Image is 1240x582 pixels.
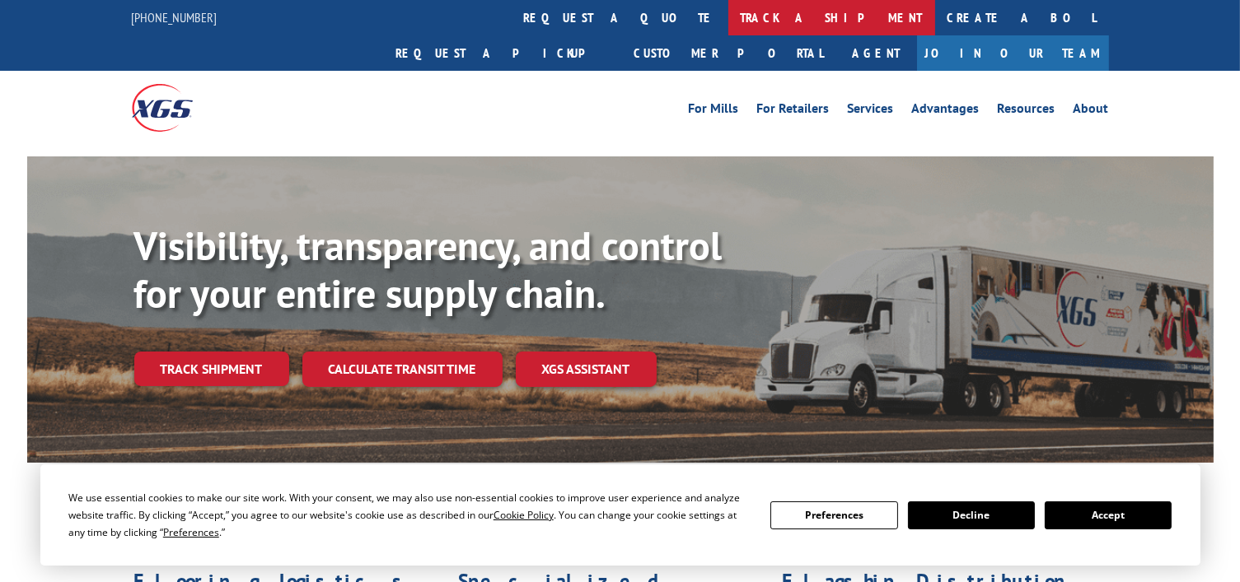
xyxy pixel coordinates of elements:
a: Agent [836,35,917,71]
a: About [1074,102,1109,120]
a: Request a pickup [384,35,622,71]
div: We use essential cookies to make our site work. With your consent, we may also use non-essential ... [68,489,751,541]
b: Visibility, transparency, and control for your entire supply chain. [134,220,723,319]
a: Calculate transit time [302,352,503,387]
a: Resources [998,102,1055,120]
div: Cookie Consent Prompt [40,464,1200,566]
a: Services [848,102,894,120]
a: XGS ASSISTANT [516,352,657,387]
a: For Mills [689,102,739,120]
a: [PHONE_NUMBER] [132,9,218,26]
button: Decline [908,501,1035,529]
a: Advantages [912,102,980,120]
button: Accept [1045,501,1172,529]
a: Customer Portal [622,35,836,71]
a: For Retailers [757,102,830,120]
button: Preferences [770,501,897,529]
span: Preferences [163,525,219,539]
a: Track shipment [134,352,289,386]
span: Cookie Policy [494,508,554,522]
a: Join Our Team [917,35,1109,71]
